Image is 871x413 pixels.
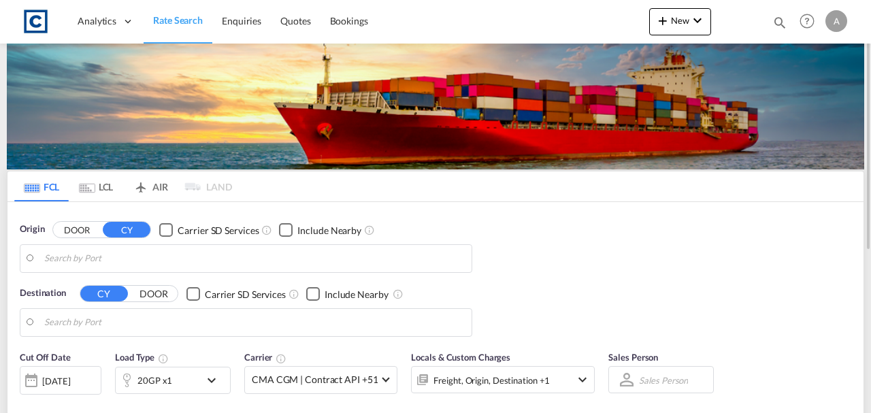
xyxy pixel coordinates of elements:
[825,10,847,32] div: A
[20,6,51,37] img: 1fdb9190129311efbfaf67cbb4249bed.jpeg
[103,222,150,237] button: CY
[433,371,550,390] div: Freight Origin Destination Factory Stuffing
[364,225,375,235] md-icon: Unchecked: Ignores neighbouring ports when fetching rates.Checked : Includes neighbouring ports w...
[649,8,711,35] button: icon-plus 400-fgNewicon-chevron-down
[20,222,44,236] span: Origin
[325,288,389,301] div: Include Nearby
[689,12,706,29] md-icon: icon-chevron-down
[638,370,689,390] md-select: Sales Person
[330,15,368,27] span: Bookings
[44,248,465,269] input: Search by Port
[222,15,261,27] span: Enquiries
[7,44,864,169] img: LCL+%26+FCL+BACKGROUND.png
[795,10,825,34] div: Help
[20,393,30,412] md-datepicker: Select
[772,15,787,35] div: icon-magnify
[280,15,310,27] span: Quotes
[115,367,231,394] div: 20GP x1icon-chevron-down
[261,225,272,235] md-icon: Unchecked: Search for CY (Container Yard) services for all selected carriers.Checked : Search for...
[203,372,227,389] md-icon: icon-chevron-down
[655,12,671,29] md-icon: icon-plus 400-fg
[411,366,595,393] div: Freight Origin Destination Factory Stuffingicon-chevron-down
[608,352,658,363] span: Sales Person
[137,371,172,390] div: 20GP x1
[252,373,378,386] span: CMA CGM | Contract API +51
[20,286,66,300] span: Destination
[178,224,259,237] div: Carrier SD Services
[80,286,128,301] button: CY
[276,353,286,364] md-icon: The selected Trucker/Carrierwill be displayed in the rate results If the rates are from another f...
[20,366,101,395] div: [DATE]
[186,286,286,301] md-checkbox: Checkbox No Ink
[279,222,361,237] md-checkbox: Checkbox No Ink
[297,224,361,237] div: Include Nearby
[14,171,69,201] md-tab-item: FCL
[69,171,123,201] md-tab-item: LCL
[123,171,178,201] md-tab-item: AIR
[42,375,70,387] div: [DATE]
[78,14,116,28] span: Analytics
[133,179,149,189] md-icon: icon-airplane
[115,352,169,363] span: Load Type
[655,15,706,26] span: New
[205,288,286,301] div: Carrier SD Services
[44,312,465,333] input: Search by Port
[53,222,101,237] button: DOOR
[306,286,389,301] md-checkbox: Checkbox No Ink
[772,15,787,30] md-icon: icon-magnify
[244,352,286,363] span: Carrier
[153,14,203,26] span: Rate Search
[393,288,404,299] md-icon: Unchecked: Ignores neighbouring ports when fetching rates.Checked : Includes neighbouring ports w...
[130,286,178,301] button: DOOR
[20,352,71,363] span: Cut Off Date
[14,171,232,201] md-pagination-wrapper: Use the left and right arrow keys to navigate between tabs
[411,352,510,363] span: Locals & Custom Charges
[159,222,259,237] md-checkbox: Checkbox No Ink
[158,353,169,364] md-icon: icon-information-outline
[289,288,299,299] md-icon: Unchecked: Search for CY (Container Yard) services for all selected carriers.Checked : Search for...
[795,10,819,33] span: Help
[574,371,591,388] md-icon: icon-chevron-down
